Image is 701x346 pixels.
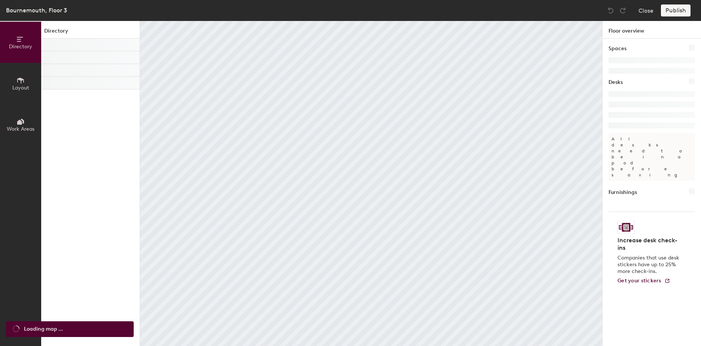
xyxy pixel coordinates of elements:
[609,188,637,197] h1: Furnishings
[603,21,701,39] h1: Floor overview
[6,6,67,15] div: Bournemouth, Floor 3
[619,7,626,14] img: Redo
[140,21,602,346] canvas: Map
[617,255,682,275] p: Companies that use desk stickers have up to 25% more check-ins.
[9,43,32,50] span: Directory
[607,7,614,14] img: Undo
[41,27,140,39] h1: Directory
[617,237,682,252] h4: Increase desk check-ins
[24,325,63,333] span: Loading map ...
[7,126,34,132] span: Work Areas
[638,4,653,16] button: Close
[617,221,635,234] img: Sticker logo
[12,85,29,91] span: Layout
[609,78,623,86] h1: Desks
[609,45,626,53] h1: Spaces
[617,277,661,284] span: Get your stickers
[617,278,670,284] a: Get your stickers
[609,133,695,181] p: All desks need to be in a pod before saving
